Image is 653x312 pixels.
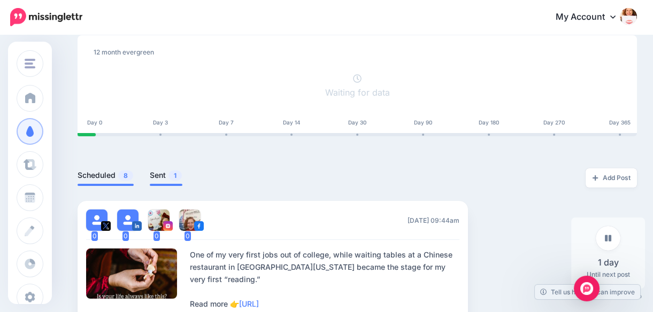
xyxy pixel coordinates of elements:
div: Day 7 [210,119,242,126]
span: 0 [153,231,160,241]
div: Day 30 [341,119,373,126]
div: 12 month evergreen [94,46,621,59]
div: Day 270 [538,119,570,126]
span: 8 [118,170,133,181]
img: 51807998_2260886453951088_1948980481601044480_n-bsa104449.jpg [148,209,170,231]
div: Day 365 [604,119,636,126]
span: 0 [91,231,98,241]
div: Day 0 [79,119,111,126]
img: 95339261_105077021193061_6676135450240876544_n-bsa74288.jpg [179,209,201,231]
img: user_default_image.png [117,209,139,231]
span: 1 day [598,256,619,269]
div: Open Intercom Messenger [574,276,600,301]
span: 0 [185,231,191,241]
img: instagram-square.png [163,221,173,231]
div: Day 3 [144,119,176,126]
a: Waiting for data [325,73,390,98]
a: Sent1 [150,169,182,182]
span: 0 [122,231,129,241]
a: Add Post [586,168,637,188]
a: Tell us how we can improve [535,285,640,299]
a: My Account [545,4,637,30]
div: Day 14 [275,119,308,126]
a: Scheduled8 [78,169,134,182]
div: Day 180 [473,119,505,126]
img: facebook-square.png [194,221,204,231]
span: 1 [168,170,182,181]
img: plus-grey-dark.png [592,175,598,181]
img: Missinglettr [10,8,82,26]
div: Day 90 [407,119,439,126]
img: menu.png [25,59,35,68]
div: Until next post [571,217,645,288]
img: linkedin-square.png [132,221,142,231]
img: user_default_image.png [86,209,107,231]
a: [URL] [239,299,259,308]
span: [DATE] 09:44am [408,215,459,225]
img: twitter-square.png [101,221,111,231]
